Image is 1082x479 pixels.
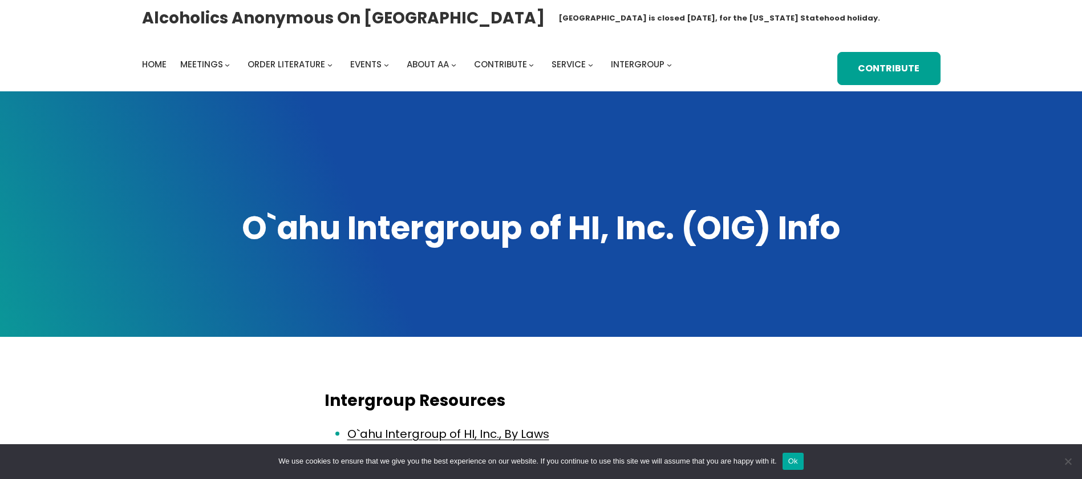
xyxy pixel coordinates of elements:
[837,52,940,85] a: Contribute
[327,62,333,67] button: Order Literature submenu
[552,58,586,70] span: Service
[474,57,527,73] a: Contribute
[552,57,586,73] a: Service
[142,57,676,73] nav: Intergroup
[225,62,230,67] button: Meetings submenu
[142,57,167,73] a: Home
[325,391,758,410] h4: Intergroup Resources
[667,62,672,67] button: Intergroup submenu
[180,58,223,70] span: Meetings
[558,13,880,24] h1: [GEOGRAPHIC_DATA] is closed [DATE], for the [US_STATE] Statehood holiday.
[142,4,545,32] a: Alcoholics Anonymous on [GEOGRAPHIC_DATA]
[248,58,325,70] span: Order Literature
[588,62,593,67] button: Service submenu
[384,62,389,67] button: Events submenu
[350,57,382,73] a: Events
[451,62,456,67] button: About AA submenu
[529,62,534,67] button: Contribute submenu
[407,58,449,70] span: About AA
[142,58,167,70] span: Home
[611,58,664,70] span: Intergroup
[611,57,664,73] a: Intergroup
[474,58,527,70] span: Contribute
[783,453,804,470] button: Ok
[278,456,776,467] span: We use cookies to ensure that we give you the best experience on our website. If you continue to ...
[142,207,941,250] h1: O`ahu Intergroup of HI, Inc. (OIG) Info
[347,426,549,442] a: O`ahu Intergroup of HI, Inc., By Laws
[407,57,449,73] a: About AA
[350,58,382,70] span: Events
[180,57,223,73] a: Meetings
[1062,456,1073,467] span: No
